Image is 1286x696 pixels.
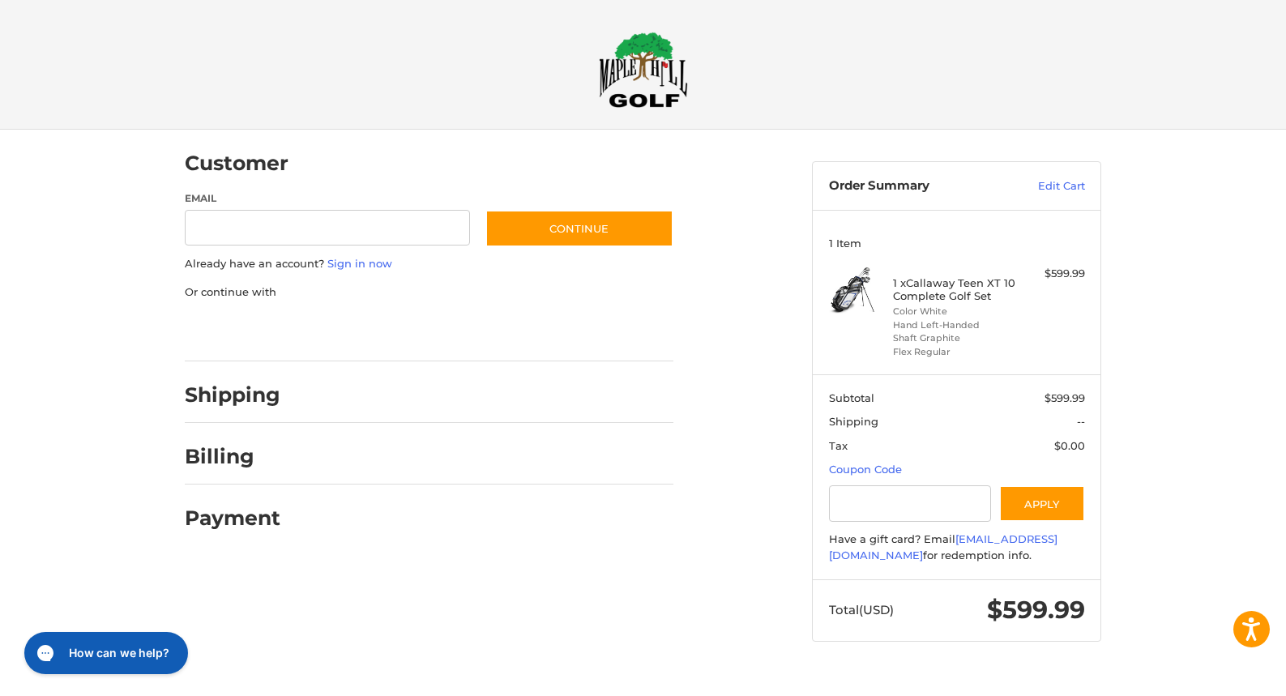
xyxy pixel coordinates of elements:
button: Apply [999,485,1085,522]
h3: 1 Item [829,237,1085,250]
li: Hand Left-Handed [893,318,1017,332]
a: Sign in now [327,257,392,270]
li: Color White [893,305,1017,318]
a: [EMAIL_ADDRESS][DOMAIN_NAME] [829,532,1057,561]
iframe: PayPal-venmo [455,316,576,345]
button: Continue [485,210,673,247]
a: Edit Cart [1003,178,1085,194]
iframe: PayPal-paypal [180,316,301,345]
img: Maple Hill Golf [599,32,688,108]
h2: Customer [185,151,288,176]
span: Shipping [829,415,878,428]
p: Already have an account? [185,256,673,272]
span: Total (USD) [829,602,894,617]
h4: 1 x Callaway Teen XT 10 Complete Golf Set [893,276,1017,303]
span: $599.99 [987,595,1085,625]
span: Tax [829,439,848,452]
li: Shaft Graphite [893,331,1017,345]
span: $0.00 [1054,439,1085,452]
h2: Shipping [185,382,280,408]
a: Coupon Code [829,463,902,476]
p: Or continue with [185,284,673,301]
label: Email [185,191,470,206]
li: Flex Regular [893,345,1017,359]
div: $599.99 [1021,266,1085,282]
h2: Payment [185,506,280,531]
iframe: PayPal-paylater [317,316,438,345]
input: Gift Certificate or Coupon Code [829,485,992,522]
h3: Order Summary [829,178,1003,194]
span: Subtotal [829,391,874,404]
iframe: Gorgias live chat messenger [16,626,193,680]
span: -- [1077,415,1085,428]
h2: Billing [185,444,280,469]
div: Have a gift card? Email for redemption info. [829,532,1085,563]
span: $599.99 [1045,391,1085,404]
